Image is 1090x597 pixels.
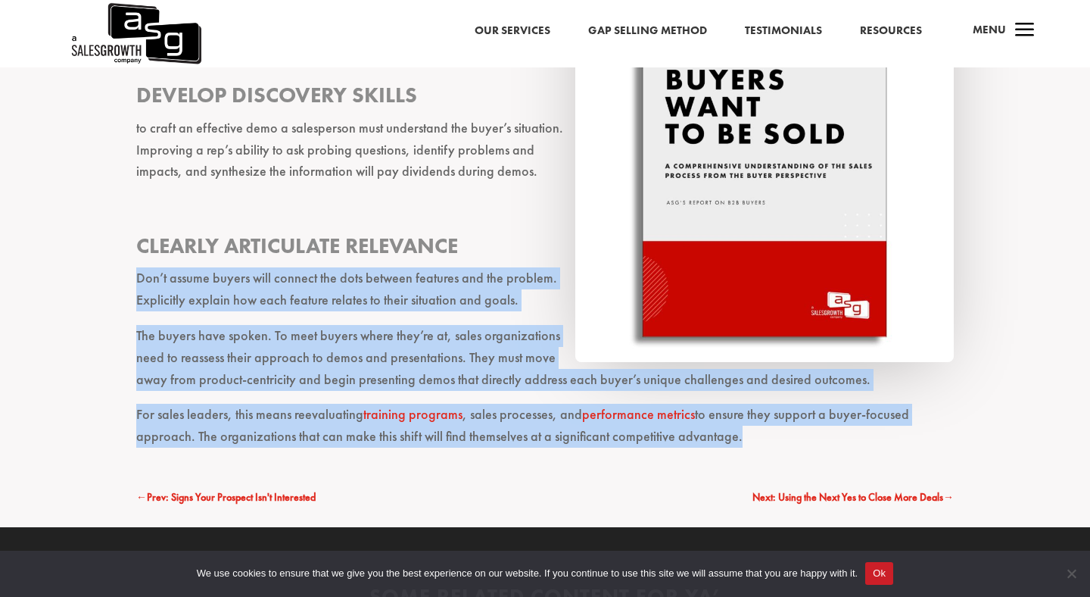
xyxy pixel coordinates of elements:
[752,489,954,507] a: Next: Using the Next Yes to Close More Deals→
[136,267,954,325] p: Don’t assume buyers will connect the dots between features and the problem. Explicitly explain ho...
[865,562,893,585] button: Ok
[136,490,147,504] span: ←
[582,405,695,423] a: performance metrics
[147,490,316,504] span: Prev: Signs Your Prospect Isn't Interested
[136,232,954,267] h3: Clearly articulate relevance
[197,566,858,581] span: We use cookies to ensure that we give you the best experience on our website. If you continue to ...
[752,490,943,504] span: Next: Using the Next Yes to Close More Deals
[860,21,922,41] a: Resources
[973,22,1006,37] span: Menu
[943,490,954,504] span: →
[136,117,954,196] p: to craft an effective demo a salesperson must understand the buyer’s situation. Improving a rep’s...
[1010,16,1040,46] span: a
[136,404,954,448] p: For sales leaders, this means reevaluating , sales processes, and to ensure they support a buyer-...
[136,325,954,404] p: The buyers have spoken. To meet buyers where they’re at, sales organizations need to reassess the...
[136,81,954,117] h3: Develop discovery skills
[363,405,462,423] a: training programs
[475,21,550,41] a: Our Services
[745,21,822,41] a: Testimonials
[136,489,316,507] a: ←Prev: Signs Your Prospect Isn't Interested
[1064,566,1079,581] span: No
[588,21,707,41] a: Gap Selling Method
